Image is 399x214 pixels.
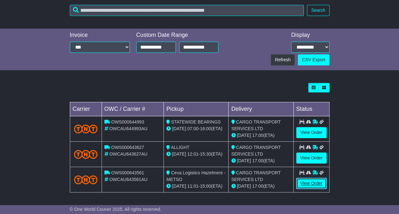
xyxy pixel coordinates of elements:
[136,32,218,39] div: Custom Date Range
[231,119,281,131] span: CARGO TRANSPORT SERVICES LTD
[231,132,290,139] div: (ETA)
[172,184,186,189] span: [DATE]
[166,183,226,190] div: - (ETA)
[237,184,251,189] span: [DATE]
[111,145,144,150] span: OWS000643627
[171,119,221,124] span: STATEWIDE BEARINGS
[237,133,251,138] span: [DATE]
[187,151,198,157] span: 12:01
[231,145,281,157] span: CARGO TRANSPORT SERVICES LTD
[187,126,198,131] span: 07:00
[231,157,290,164] div: (ETA)
[200,126,211,131] span: 16:00
[200,184,211,189] span: 15:00
[70,32,130,39] div: Invoice
[166,170,225,182] span: Ceva Logistics Hazelmere - METSO
[187,184,198,189] span: 11:01
[74,124,98,133] img: TNT_Domestic.png
[109,151,147,157] span: OWCAU643627AU
[296,152,327,164] a: View Order
[293,102,329,116] td: Status
[111,170,144,175] span: OWS000643561
[291,32,329,39] div: Display
[111,119,144,124] span: OWS000644993
[252,184,263,189] span: 17:00
[166,151,226,157] div: - (ETA)
[164,102,229,116] td: Pickup
[74,150,98,158] img: TNT_Domestic.png
[231,170,281,182] span: CARGO TRANSPORT SERVICES LTD
[271,54,295,65] button: Refresh
[231,183,290,190] div: (ETA)
[307,5,329,16] button: Search
[252,158,263,163] span: 17:00
[70,207,162,212] span: © One World Courier 2025. All rights reserved.
[109,177,147,182] span: OWCAU643561AU
[171,145,189,150] span: ALLIGHT
[172,126,186,131] span: [DATE]
[200,151,211,157] span: 15:30
[296,127,327,138] a: View Order
[70,102,102,116] td: Carrier
[298,54,329,65] a: CSV Export
[74,175,98,184] img: TNT_Domestic.png
[237,158,251,163] span: [DATE]
[229,102,293,116] td: Delivery
[166,125,226,132] div: - (ETA)
[252,133,263,138] span: 17:00
[296,178,327,189] a: View Order
[109,126,147,131] span: OWCAU644993AU
[172,151,186,157] span: [DATE]
[102,102,164,116] td: OWC / Carrier #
